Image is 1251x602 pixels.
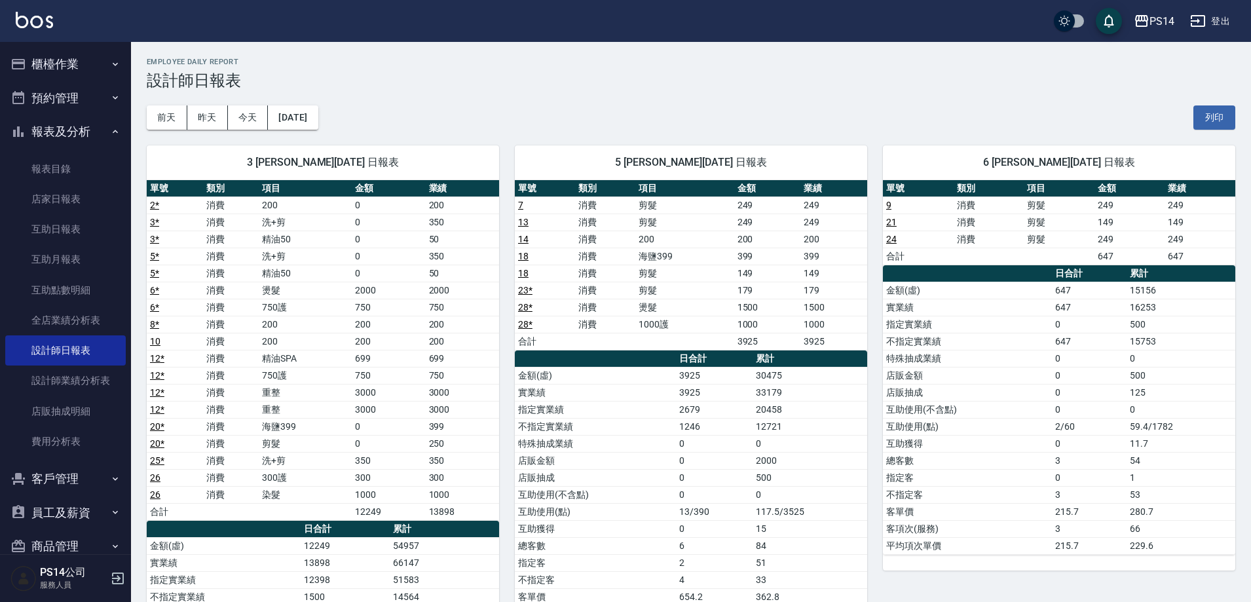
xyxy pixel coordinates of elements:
td: 實業績 [147,554,301,571]
td: 0 [352,418,425,435]
a: 互助點數明細 [5,275,126,305]
td: 洗+剪 [259,452,352,469]
td: 1246 [676,418,753,435]
td: 燙髮 [635,299,734,316]
button: 員工及薪資 [5,496,126,530]
td: 4 [676,571,753,588]
td: 117.5/3525 [753,503,867,520]
td: 消費 [203,316,259,333]
td: 84 [753,537,867,554]
td: 30475 [753,367,867,384]
td: 消費 [203,384,259,401]
td: 0 [352,265,425,282]
td: 1000 [734,316,801,333]
th: 日合計 [301,521,389,538]
a: 店家日報表 [5,184,126,214]
td: 店販抽成 [515,469,676,486]
td: 54957 [390,537,499,554]
td: 200 [352,333,425,350]
td: 不指定客 [515,571,676,588]
td: 3 [1052,486,1127,503]
div: PS14 [1149,13,1174,29]
td: 249 [1094,197,1165,214]
td: 229.6 [1127,537,1235,554]
th: 單號 [147,180,203,197]
th: 項目 [635,180,734,197]
button: 前天 [147,105,187,130]
td: 總客數 [515,537,676,554]
th: 金額 [734,180,801,197]
a: 互助月報表 [5,244,126,274]
td: 剪髮 [635,265,734,282]
button: [DATE] [268,105,318,130]
td: 1000 [800,316,867,333]
td: 280.7 [1127,503,1235,520]
td: 合計 [883,248,954,265]
td: 消費 [575,231,635,248]
td: 金額(虛) [147,537,301,554]
td: 399 [800,248,867,265]
td: 51583 [390,571,499,588]
th: 項目 [259,180,352,197]
td: 消費 [203,214,259,231]
td: 0 [676,486,753,503]
a: 26 [150,472,160,483]
td: 消費 [203,367,259,384]
td: 消費 [575,299,635,316]
td: 750護 [259,367,352,384]
td: 647 [1052,299,1127,316]
td: 重整 [259,384,352,401]
td: 消費 [203,486,259,503]
td: 指定實業績 [883,316,1052,333]
a: 10 [150,336,160,347]
a: 13 [518,217,529,227]
td: 12249 [301,537,389,554]
td: 實業績 [883,299,1052,316]
td: 0 [1052,469,1127,486]
td: 1500 [800,299,867,316]
th: 類別 [203,180,259,197]
td: 125 [1127,384,1235,401]
td: 215.7 [1052,537,1127,554]
th: 業績 [1165,180,1235,197]
td: 0 [1127,401,1235,418]
td: 200 [426,333,499,350]
button: 列印 [1193,105,1235,130]
td: 12398 [301,571,389,588]
td: 3925 [676,384,753,401]
td: 互助使用(不含點) [883,401,1052,418]
td: 149 [1165,214,1235,231]
td: 消費 [954,197,1024,214]
td: 0 [676,452,753,469]
td: 647 [1094,248,1165,265]
button: save [1096,8,1122,34]
a: 26 [150,489,160,500]
td: 0 [352,435,425,452]
td: 149 [1094,214,1165,231]
td: 13898 [301,554,389,571]
td: 精油50 [259,231,352,248]
td: 客單價 [883,503,1052,520]
th: 單號 [515,180,575,197]
td: 399 [426,418,499,435]
span: 5 [PERSON_NAME][DATE] 日報表 [531,156,851,169]
td: 0 [1052,350,1127,367]
td: 3925 [800,333,867,350]
td: 消費 [575,282,635,299]
td: 剪髮 [635,197,734,214]
td: 2000 [352,282,425,299]
td: 店販抽成 [883,384,1052,401]
td: 51 [753,554,867,571]
td: 350 [426,248,499,265]
h5: PS14公司 [40,566,107,579]
td: 11.7 [1127,435,1235,452]
td: 200 [800,231,867,248]
td: 海鹽399 [635,248,734,265]
td: 50 [426,231,499,248]
td: 0 [352,214,425,231]
td: 0 [753,486,867,503]
td: 不指定客 [883,486,1052,503]
td: 精油SPA [259,350,352,367]
td: 消費 [203,248,259,265]
td: 3000 [426,401,499,418]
